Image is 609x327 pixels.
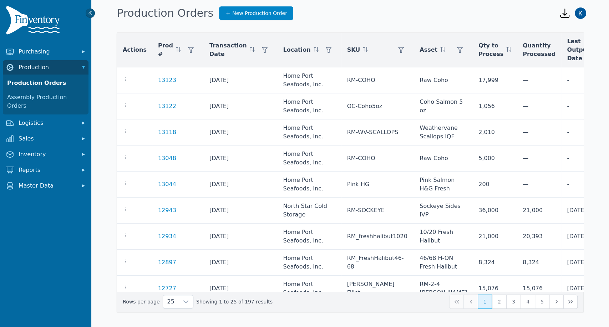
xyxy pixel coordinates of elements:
button: Inventory [3,147,88,162]
span: Quantity Processed [523,41,555,58]
span: Reports [19,166,76,174]
td: Home Port Seafoods, Inc. [278,172,341,198]
button: Purchasing [3,45,88,59]
td: [DATE] [204,224,278,250]
button: Sales [3,132,88,146]
td: Home Port Seafoods, Inc. [278,276,341,302]
td: 8,324 [517,250,561,276]
td: [DATE] [204,67,278,93]
td: 21,000 [517,198,561,224]
img: Finventory [6,6,63,37]
td: 2,010 [473,119,517,145]
td: 21,000 [473,224,517,250]
td: [DATE] [204,172,278,198]
td: Weathervane Scallops IQF [414,119,473,145]
span: Transaction Date [209,41,247,58]
button: Last Page [563,295,578,309]
span: Sales [19,134,76,143]
span: Production [19,63,76,72]
button: Page 5 [535,295,549,309]
span: Master Data [19,182,76,190]
td: 5,000 [473,145,517,172]
td: — [517,145,561,172]
button: Page 3 [506,295,521,309]
button: Page 1 [478,295,492,309]
td: 15,076 [517,276,561,302]
td: [DATE] [204,119,278,145]
a: Assembly Production Orders [4,90,87,113]
td: [PERSON_NAME] Fillet [341,276,414,302]
td: [DATE] [204,250,278,276]
td: 1,056 [473,93,517,119]
a: 13044 [158,181,176,188]
span: Inventory [19,150,76,159]
span: Actions [123,46,147,54]
span: Rows per page [163,295,179,308]
a: 13122 [158,103,176,109]
button: Next Page [549,295,563,309]
a: 12934 [158,233,176,240]
td: — [517,67,561,93]
td: — [517,119,561,145]
td: [DATE] [204,145,278,172]
td: [DATE] [204,276,278,302]
td: RM_FreshHalibut46-68 [341,250,414,276]
td: Sockeye Sides IVP [414,198,473,224]
a: 13048 [158,155,176,162]
td: RM_freshhalibut1020 [341,224,414,250]
td: Pink HG [341,172,414,198]
td: Home Port Seafoods, Inc. [278,145,341,172]
td: Pink Salmon H&G Fresh [414,172,473,198]
td: RM-COHO [341,145,414,172]
td: Raw Coho [414,67,473,93]
span: Showing 1 to 25 of 197 results [196,298,273,305]
td: 17,999 [473,67,517,93]
button: Master Data [3,179,88,193]
a: 12943 [158,207,176,214]
span: New Production Order [232,10,287,17]
span: Purchasing [19,47,76,56]
td: North Star Cold Storage [278,198,341,224]
a: 13118 [158,129,176,136]
td: RM-2-4 [PERSON_NAME] [414,276,473,302]
td: OC-Coho5oz [341,93,414,119]
td: 15,076 [473,276,517,302]
a: 12897 [158,259,176,266]
button: Logistics [3,116,88,130]
td: Home Port Seafoods, Inc. [278,67,341,93]
button: Reports [3,163,88,177]
img: Kathleen Gray [575,7,586,19]
td: 36,000 [473,198,517,224]
td: Home Port Seafoods, Inc. [278,119,341,145]
button: Page 4 [521,295,535,309]
td: Coho Salmon 5 oz [414,93,473,119]
td: Raw Coho [414,145,473,172]
td: — [517,172,561,198]
td: Home Port Seafoods, Inc. [278,93,341,119]
h1: Production Orders [117,7,213,20]
span: Location [283,46,311,54]
td: 8,324 [473,250,517,276]
td: [DATE] [204,93,278,119]
a: New Production Order [219,6,293,20]
a: Production Orders [4,76,87,90]
td: 200 [473,172,517,198]
span: Qty to Process [478,41,503,58]
span: SKU [347,46,360,54]
td: [DATE] [204,198,278,224]
a: 13123 [158,77,176,83]
span: Prod # [158,41,173,58]
td: RM-SOCKEYE [341,198,414,224]
span: Logistics [19,119,76,127]
td: Home Port Seafoods, Inc. [278,224,341,250]
button: Page 2 [492,295,506,309]
td: — [517,93,561,119]
td: RM-WV-SCALLOPS [341,119,414,145]
td: Home Port Seafoods, Inc. [278,250,341,276]
span: Asset [420,46,437,54]
td: RM-COHO [341,67,414,93]
td: 46/68 H-ON Fresh Halibut [414,250,473,276]
span: Last Output Date [567,37,589,63]
a: 12727 [158,285,176,292]
button: Production [3,60,88,75]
